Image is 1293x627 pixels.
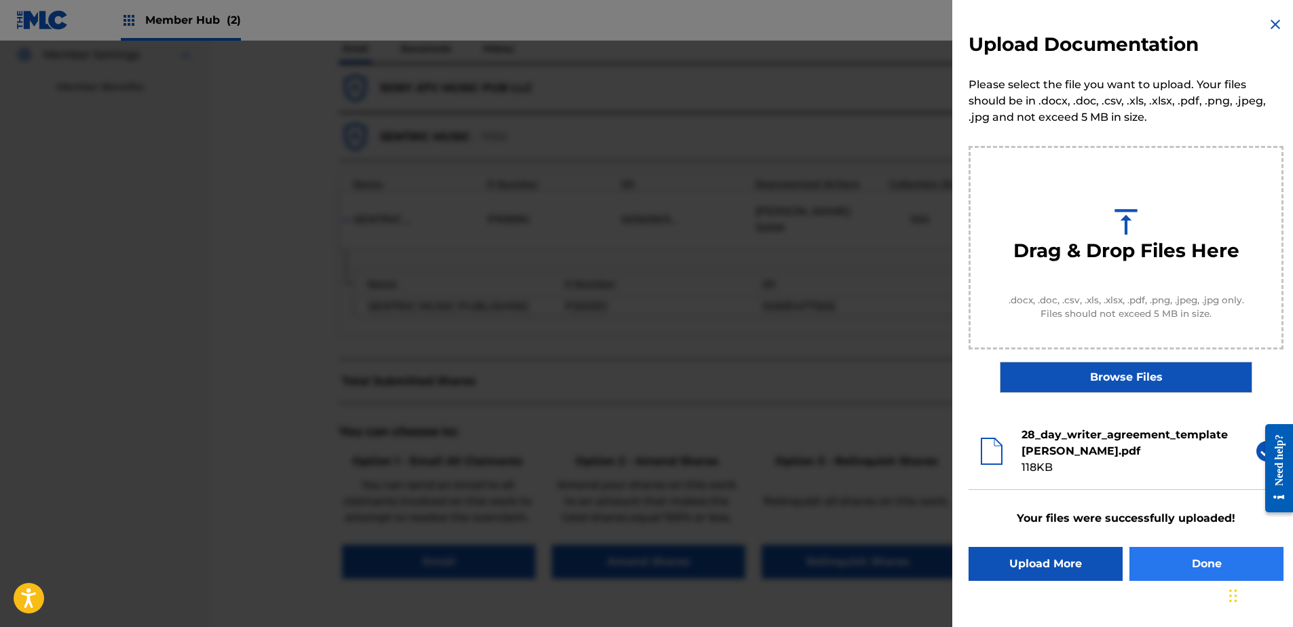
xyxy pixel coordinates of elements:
[1109,205,1143,239] img: upload
[969,77,1283,126] p: Please select the file you want to upload. Your files should be in .docx, .doc, .csv, .xls, .xlsx...
[1129,547,1283,581] button: Done
[969,510,1283,527] b: Your files were successfully uploaded!
[1225,562,1293,627] iframe: Chat Widget
[998,293,1254,321] span: .docx, .doc, .csv, .xls, .xlsx, .pdf, .png, .jpeg, .jpg only. Files should not exceed 5 MB in size.
[1022,459,1243,476] div: 118 KB
[1022,428,1228,457] b: 28_day_writer_agreement_template [PERSON_NAME].pdf
[121,12,137,28] img: Top Rightsholders
[969,33,1199,56] h3: Upload Documentation
[16,10,69,30] img: MLC Logo
[227,14,241,26] span: (2)
[145,12,241,28] span: Member Hub
[1000,362,1252,393] label: Browse Files
[1013,239,1239,263] h3: Drag & Drop Files Here
[1255,414,1293,523] iframe: Resource Center
[1229,575,1237,616] div: Drag
[969,547,1123,581] button: Upload More
[975,435,1008,468] img: file-icon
